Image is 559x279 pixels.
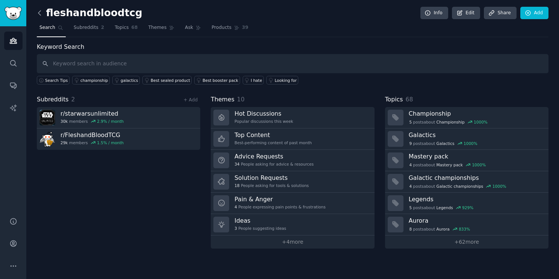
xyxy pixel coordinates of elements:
[385,193,548,214] a: Legends5postsaboutLegends929%
[60,119,124,124] div: members
[146,22,177,37] a: Themes
[234,195,325,203] h3: Pain & Anger
[234,161,239,167] span: 34
[234,161,314,167] div: People asking for advice & resources
[437,162,463,167] span: Mastery pack
[72,76,110,84] a: championship
[212,24,231,31] span: Products
[474,119,488,125] div: 1000 %
[409,162,412,167] span: 4
[151,78,190,83] div: Best sealed product
[71,96,75,103] span: 2
[420,7,448,20] a: Info
[462,205,473,210] div: 929 %
[209,22,251,37] a: Products39
[60,140,124,145] div: members
[39,110,55,125] img: starwarsunlimited
[234,152,314,160] h3: Advice Requests
[409,217,543,225] h3: Aurora
[211,235,374,249] a: +4more
[60,110,124,118] h3: r/ starwarsunlimited
[472,162,486,167] div: 1000 %
[211,107,374,128] a: Hot DiscussionsPopular discussions this week
[234,119,293,124] div: Popular discussions this week
[520,7,548,20] a: Add
[385,150,548,171] a: Mastery pack4postsaboutMastery pack1000%
[234,183,309,188] div: People asking for tools & solutions
[194,76,240,84] a: Best booster pack
[437,119,465,125] span: Championship
[409,184,412,189] span: 4
[385,214,548,235] a: Aurora8postsaboutAurora833%
[237,96,245,103] span: 10
[484,7,516,20] a: Share
[437,205,453,210] span: Legends
[385,171,548,193] a: Galactic championships4postsaboutGalactic championships1000%
[409,141,412,146] span: 9
[211,150,374,171] a: Advice Requests34People asking for advice & resources
[234,204,325,210] div: People expressing pain points & frustrations
[385,95,403,104] span: Topics
[39,24,55,31] span: Search
[121,78,138,83] div: galactics
[37,95,69,104] span: Subreddits
[97,119,124,124] div: 2.9 % / month
[409,195,543,203] h3: Legends
[37,128,200,150] a: r/FleshandBloodTCG29kmembers1.5% / month
[242,24,248,31] span: 39
[211,193,374,214] a: Pain & Anger4People expressing pain points & frustrations
[409,183,507,190] div: post s about
[385,107,548,128] a: Championship5postsaboutChampionship1000%
[234,140,312,145] div: Best-performing content of past month
[234,131,312,139] h3: Top Content
[409,152,543,160] h3: Mastery pack
[37,76,69,84] button: Search Tips
[45,78,68,83] span: Search Tips
[112,76,140,84] a: galactics
[243,76,264,84] a: I hate
[493,184,506,189] div: 1000 %
[5,7,22,20] img: GummySearch logo
[183,97,198,103] a: + Add
[234,204,237,210] span: 4
[409,119,488,125] div: post s about
[275,78,297,83] div: Looking for
[459,226,470,232] div: 833 %
[409,226,412,232] span: 8
[80,78,108,83] div: championship
[60,131,124,139] h3: r/ FleshandBloodTCG
[437,184,483,189] span: Galactic championships
[97,140,124,145] div: 1.5 % / month
[211,171,374,193] a: Solution Requests18People asking for tools & solutions
[234,110,293,118] h3: Hot Discussions
[101,24,104,31] span: 2
[60,119,68,124] span: 30k
[409,131,543,139] h3: Galactics
[409,140,478,147] div: post s about
[385,128,548,150] a: Galactics9postsaboutGalactics1000%
[234,174,309,182] h3: Solution Requests
[211,128,374,150] a: Top ContentBest-performing content of past month
[37,107,200,128] a: r/starwarsunlimited30kmembers2.9% / month
[437,141,455,146] span: Galactics
[182,22,204,37] a: Ask
[464,141,477,146] div: 1000 %
[71,22,107,37] a: Subreddits2
[37,54,548,73] input: Keyword search in audience
[37,7,142,19] h2: fleshandbloodtcg
[142,76,192,84] a: Best sealed product
[266,76,298,84] a: Looking for
[211,95,234,104] span: Themes
[148,24,167,31] span: Themes
[211,214,374,235] a: Ideas3People suggesting ideas
[251,78,262,83] div: I hate
[409,174,543,182] h3: Galactic championships
[115,24,128,31] span: Topics
[409,110,543,118] h3: Championship
[452,7,480,20] a: Edit
[405,96,413,103] span: 68
[409,205,412,210] span: 5
[234,217,286,225] h3: Ideas
[39,131,55,147] img: FleshandBloodTCG
[112,22,140,37] a: Topics68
